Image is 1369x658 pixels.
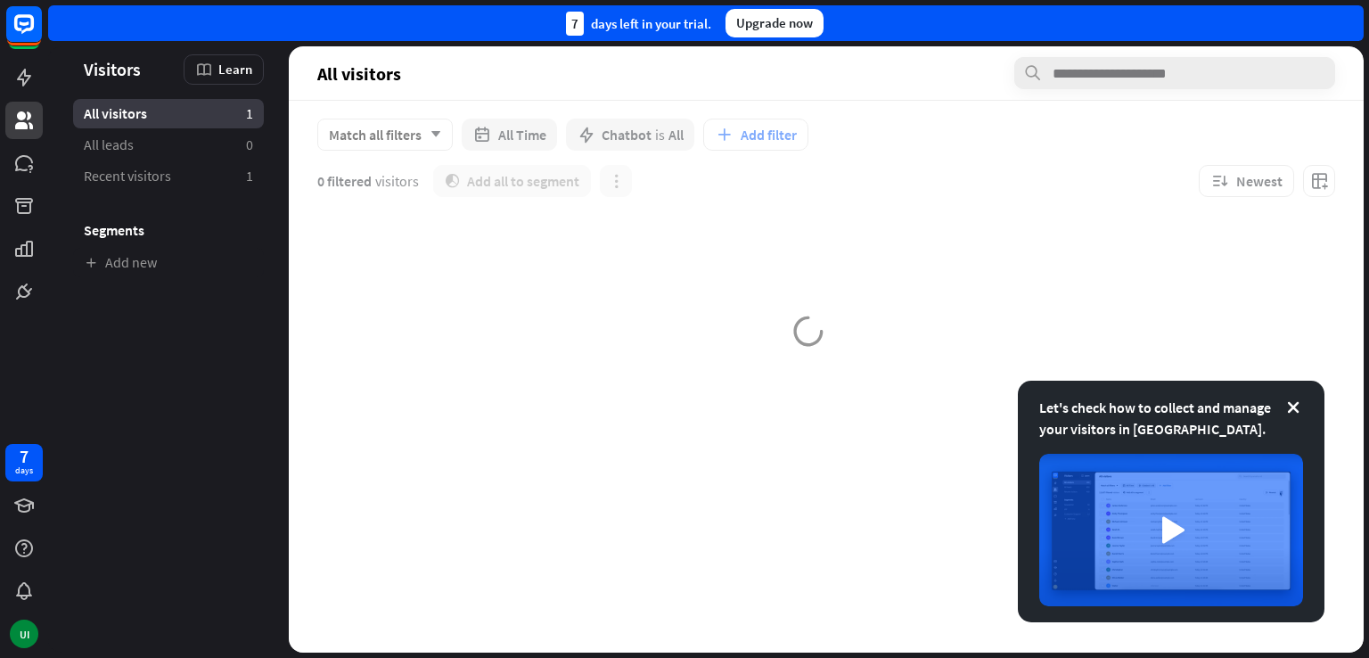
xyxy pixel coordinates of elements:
div: 7 [20,448,29,465]
aside: 1 [246,167,253,185]
span: Recent visitors [84,167,171,185]
button: Open LiveChat chat widget [14,7,68,61]
div: 7 [566,12,584,36]
h3: Segments [73,221,264,239]
a: Recent visitors 1 [73,161,264,191]
span: All leads [84,136,134,154]
a: All leads 0 [73,130,264,160]
div: days [15,465,33,477]
span: All visitors [84,104,147,123]
a: Add new [73,248,264,277]
div: UI [10,620,38,648]
a: 7 days [5,444,43,481]
span: All visitors [317,63,401,84]
div: days left in your trial. [566,12,711,36]
span: Learn [218,61,252,78]
aside: 1 [246,104,253,123]
div: Let's check how to collect and manage your visitors in [GEOGRAPHIC_DATA]. [1039,397,1303,440]
img: image [1039,454,1303,606]
aside: 0 [246,136,253,154]
div: Upgrade now [725,9,824,37]
span: Visitors [84,59,141,79]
